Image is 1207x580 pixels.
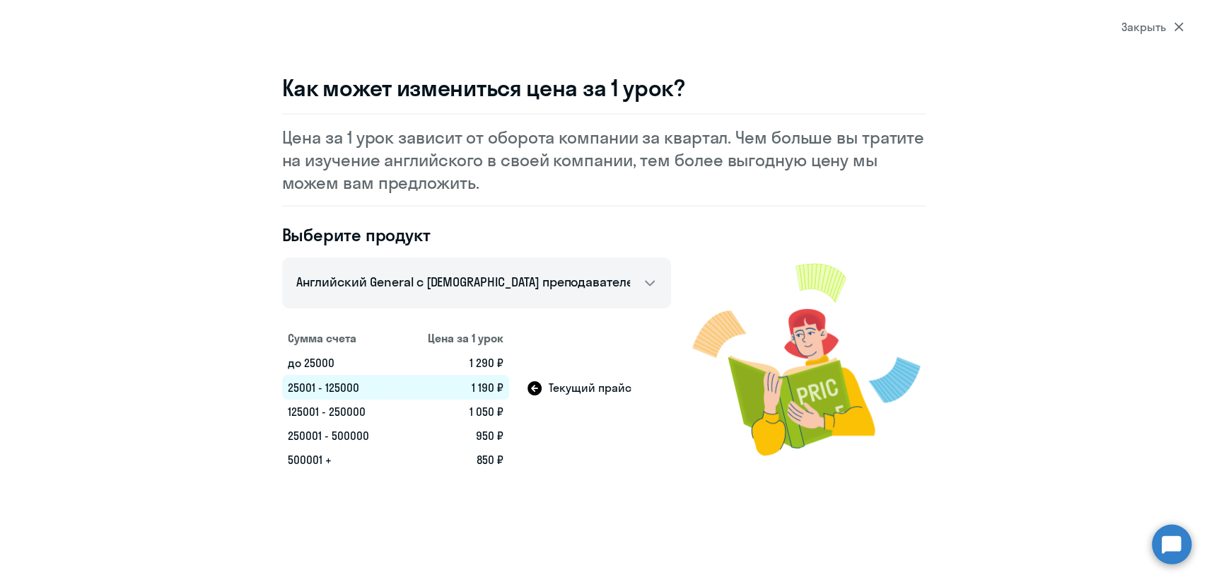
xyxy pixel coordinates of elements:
td: 1 290 ₽ [399,351,509,375]
img: modal-image.png [692,246,926,472]
td: 500001 + [282,448,400,472]
td: Текущий прайс [509,375,671,400]
div: Закрыть [1121,18,1184,35]
h3: Как может измениться цена за 1 урок? [282,74,926,102]
td: 1 190 ₽ [399,375,509,400]
p: Цена за 1 урок зависит от оборота компании за квартал. Чем больше вы тратите на изучение английск... [282,126,926,194]
td: 125001 - 250000 [282,400,400,424]
td: 950 ₽ [399,424,509,448]
td: до 25000 [282,351,400,375]
h4: Выберите продукт [282,224,671,246]
th: Сумма счета [282,325,400,351]
th: Цена за 1 урок [399,325,509,351]
td: 850 ₽ [399,448,509,472]
td: 250001 - 500000 [282,424,400,448]
td: 1 050 ₽ [399,400,509,424]
td: 25001 - 125000 [282,375,400,400]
